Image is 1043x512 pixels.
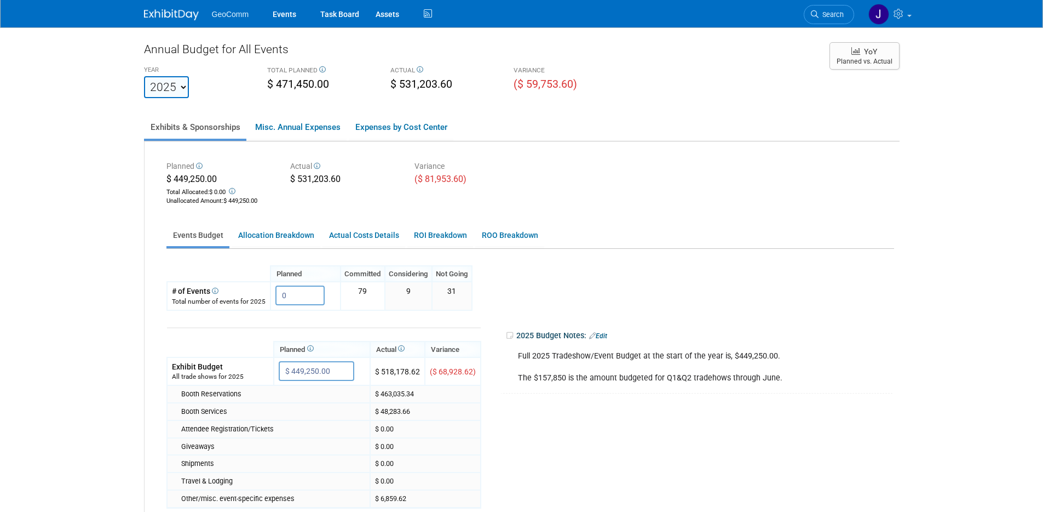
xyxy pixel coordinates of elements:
span: YoY [864,47,877,56]
a: Allocation Breakdown [232,225,320,246]
span: $ 471,450.00 [267,78,329,90]
div: 2025 Budget Notes: [505,327,893,344]
a: Expenses by Cost Center [349,116,453,139]
td: $ 518,178.62 [370,357,425,385]
td: $ 463,035.34 [370,385,481,403]
div: Annual Budget for All Events [144,41,819,63]
div: Actual [290,161,398,173]
div: Full 2025 Tradeshow/Event Budget at the start of the year is, $449,250.00. The $157,850 is the am... [510,345,813,389]
td: 79 [341,282,385,310]
div: VARIANCE [514,66,620,77]
span: $ 449,250.00 [166,174,217,184]
span: ($ 68,928.62) [430,367,476,376]
a: ROI Breakdown [407,225,473,246]
span: ($ 59,753.60) [514,78,577,90]
th: Planned [270,266,341,282]
a: Actual Costs Details [322,225,405,246]
span: Unallocated Amount [166,197,222,204]
div: Attendee Registration/Tickets [181,424,365,434]
div: Travel & Lodging [181,476,365,486]
div: Booth Services [181,407,365,417]
div: Total number of events for 2025 [172,297,266,306]
a: Exhibits & Sponsorships [144,116,246,139]
div: Planned [166,161,274,173]
div: Shipments [181,459,365,469]
span: Search [819,10,844,19]
div: All trade shows for 2025 [172,372,269,382]
span: $ 531,203.60 [390,78,452,90]
span: ($ 81,953.60) [414,174,466,184]
a: Misc. Annual Expenses [249,116,347,139]
img: Jason Kim [868,4,889,25]
td: $ 0.00 [370,473,481,490]
a: ROO Breakdown [475,225,544,246]
div: : [166,197,274,206]
td: $ 0.00 [370,455,481,473]
td: 9 [385,282,432,310]
div: ACTUAL [390,66,497,77]
div: Variance [414,161,522,173]
td: $ 6,859.62 [370,490,481,508]
button: YoY Planned vs. Actual [829,42,900,70]
a: Edit [589,332,607,340]
div: Other/misc. event-specific expenses [181,494,365,504]
div: YEAR [144,66,251,76]
div: # of Events [172,286,266,297]
a: Events Budget [166,225,229,246]
th: Variance [425,342,481,357]
th: Considering [385,266,432,282]
div: $ 531,203.60 [290,173,398,187]
td: $ 48,283.66 [370,403,481,420]
th: Committed [341,266,385,282]
div: Total Allocated: [166,186,274,197]
td: $ 0.00 [370,438,481,456]
th: Actual [370,342,425,357]
th: Not Going [432,266,472,282]
img: ExhibitDay [144,9,199,20]
div: Booth Reservations [181,389,365,399]
div: Giveaways [181,442,365,452]
td: 31 [432,282,472,310]
span: $ 449,250.00 [223,197,257,204]
span: GeoComm [212,10,249,19]
span: $ 0.00 [209,189,226,196]
th: Planned [274,342,370,357]
td: $ 0.00 [370,420,481,438]
a: Search [804,5,854,24]
div: Exhibit Budget [172,361,269,372]
div: TOTAL PLANNED [267,66,374,77]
